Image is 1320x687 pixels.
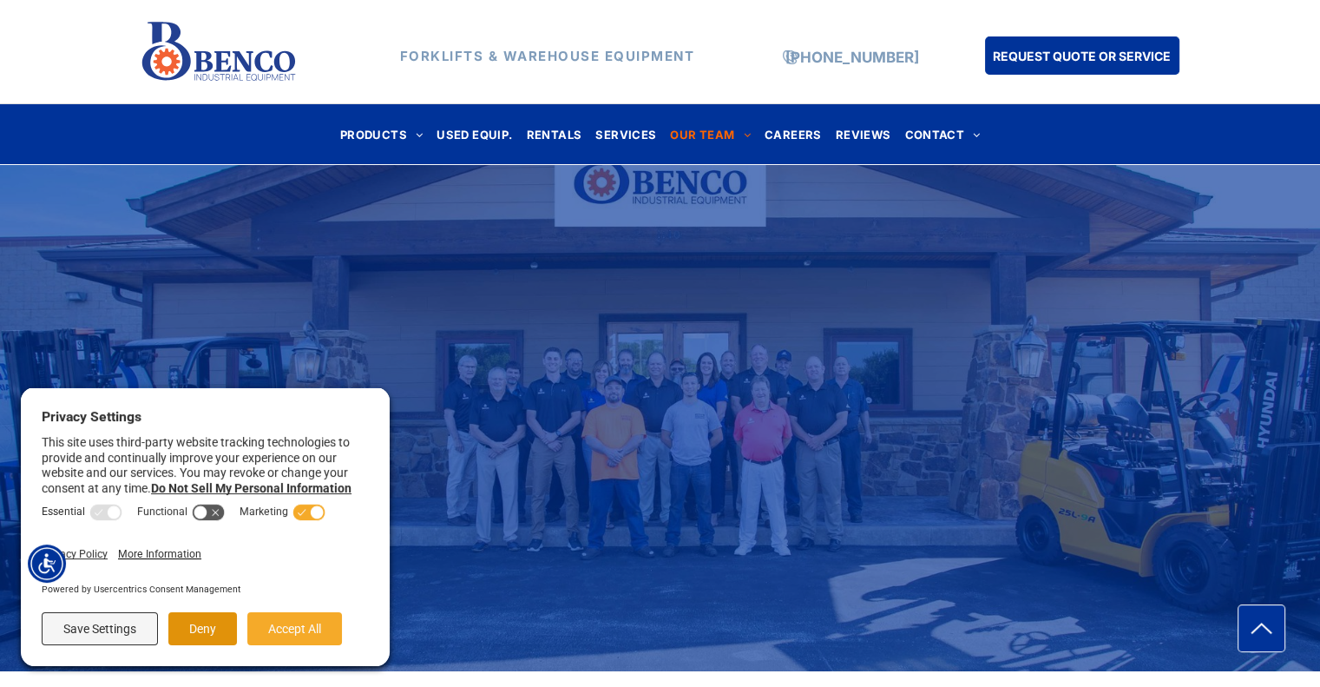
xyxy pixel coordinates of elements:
[430,122,519,146] a: USED EQUIP.
[663,122,758,146] a: OUR TEAM
[588,122,663,146] a: SERVICES
[829,122,898,146] a: REVIEWS
[758,122,829,146] a: CAREERS
[333,122,430,146] a: PRODUCTS
[897,122,987,146] a: CONTACT
[520,122,589,146] a: RENTALS
[993,40,1171,72] span: REQUEST QUOTE OR SERVICE
[28,545,66,583] div: Accessibility Menu
[400,48,695,64] strong: FORKLIFTS & WAREHOUSE EQUIPMENT
[985,36,1179,75] a: REQUEST QUOTE OR SERVICE
[785,49,919,66] a: [PHONE_NUMBER]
